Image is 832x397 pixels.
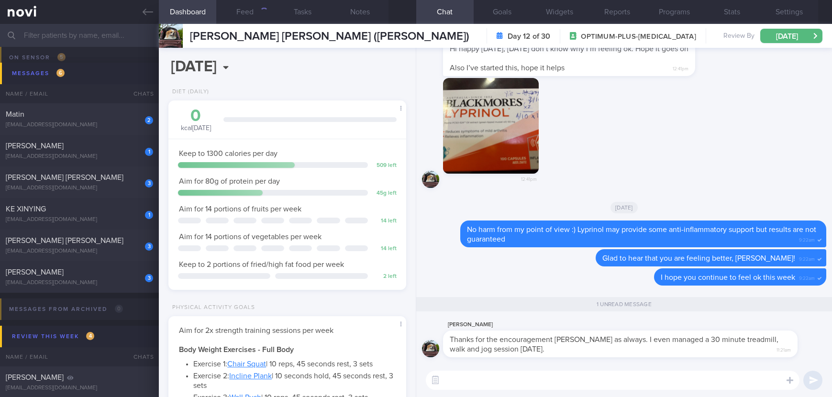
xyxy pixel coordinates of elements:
div: 3 [145,243,153,251]
div: 1 [145,148,153,156]
span: [PERSON_NAME] [PERSON_NAME] [6,174,123,181]
span: 9:22am [799,234,815,243]
span: 9:22am [799,273,815,282]
span: OPTIMUM-PLUS-[MEDICAL_DATA] [581,32,696,42]
div: Messages from Archived [7,303,125,316]
span: I hope you continue to feel ok this week [661,274,795,281]
span: [PERSON_NAME] [6,142,64,150]
div: kcal [DATE] [178,108,214,133]
div: 3 [145,274,153,282]
strong: Body Weight Exercises - Full Body [179,346,294,353]
div: [EMAIL_ADDRESS][DOMAIN_NAME] [6,185,153,192]
div: [EMAIL_ADDRESS][DOMAIN_NAME] [6,153,153,160]
span: 12:41pm [673,63,688,72]
span: KE XINYING [6,205,46,213]
span: 9:22am [799,254,815,263]
div: [EMAIL_ADDRESS][DOMAIN_NAME] [6,121,153,129]
li: Exercise 2: | 10 seconds hold, 45 seconds rest, 3 sets [193,369,395,390]
span: Review By [723,32,754,41]
strong: Day 12 of 30 [508,32,550,41]
img: Photo by Sir Cookie린 [443,78,539,174]
span: Also I’ve started this, hope it helps [450,64,565,72]
span: Thanks for the encouragement [PERSON_NAME] as always. I even managed a 30 minute treadmill, walk ... [450,336,778,353]
li: Exercise 1: | 10 reps, 45 seconds rest, 3 sets [193,357,395,369]
button: [DATE] [760,29,822,43]
span: [PERSON_NAME] [6,374,64,381]
a: Incline Plank [229,372,272,380]
div: 2 [145,116,153,124]
div: Chats [121,84,159,103]
span: Aim for 14 portions of fruits per week [179,205,301,213]
span: Keep to 1300 calories per day [179,150,277,157]
div: 14 left [373,245,397,253]
span: 6 [56,69,65,77]
span: 0 [115,305,123,313]
div: 1 [145,211,153,219]
span: [DATE] [610,202,638,213]
span: [PERSON_NAME] [6,268,64,276]
div: 3 [145,179,153,187]
div: 0 [178,108,214,124]
span: 12:41pm [521,174,537,183]
span: Matin [6,110,24,118]
div: 45 g left [373,190,397,197]
div: Chats [121,347,159,366]
span: Keep to 2 portions of fried/high fat food per week [179,261,344,268]
span: Hi happy [DATE], [DATE] don’t know why I’m feeling ok. Hope it goes on [450,45,688,53]
div: [EMAIL_ADDRESS][DOMAIN_NAME] [6,216,153,223]
div: Physical Activity Goals [168,304,255,311]
span: 4 [86,332,94,340]
span: 11:21am [777,344,791,353]
span: Glad to hear that you are feeling better, [PERSON_NAME]! [602,254,795,262]
div: 509 left [373,162,397,169]
div: Diet (Daily) [168,88,209,96]
span: [PERSON_NAME] [PERSON_NAME] ([PERSON_NAME]) [190,31,469,42]
span: Aim for 14 portions of vegetables per week [179,233,322,241]
div: [PERSON_NAME] [443,319,826,331]
span: Aim for 2x strength training sessions per week [179,327,333,334]
div: Review this week [10,330,97,343]
span: [PERSON_NAME] [PERSON_NAME] [6,237,123,244]
div: Messages [10,67,67,80]
a: Chair Squat [227,360,266,368]
span: Aim for 80g of protein per day [179,177,280,185]
div: [EMAIL_ADDRESS][DOMAIN_NAME] [6,385,153,392]
span: No harm from my point of view :) Lyprinol may provide some anti-inflammatory support but results ... [467,226,816,243]
div: [EMAIL_ADDRESS][DOMAIN_NAME] [6,279,153,287]
div: 2 left [373,273,397,280]
div: 14 left [373,218,397,225]
div: [EMAIL_ADDRESS][DOMAIN_NAME] [6,248,153,255]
